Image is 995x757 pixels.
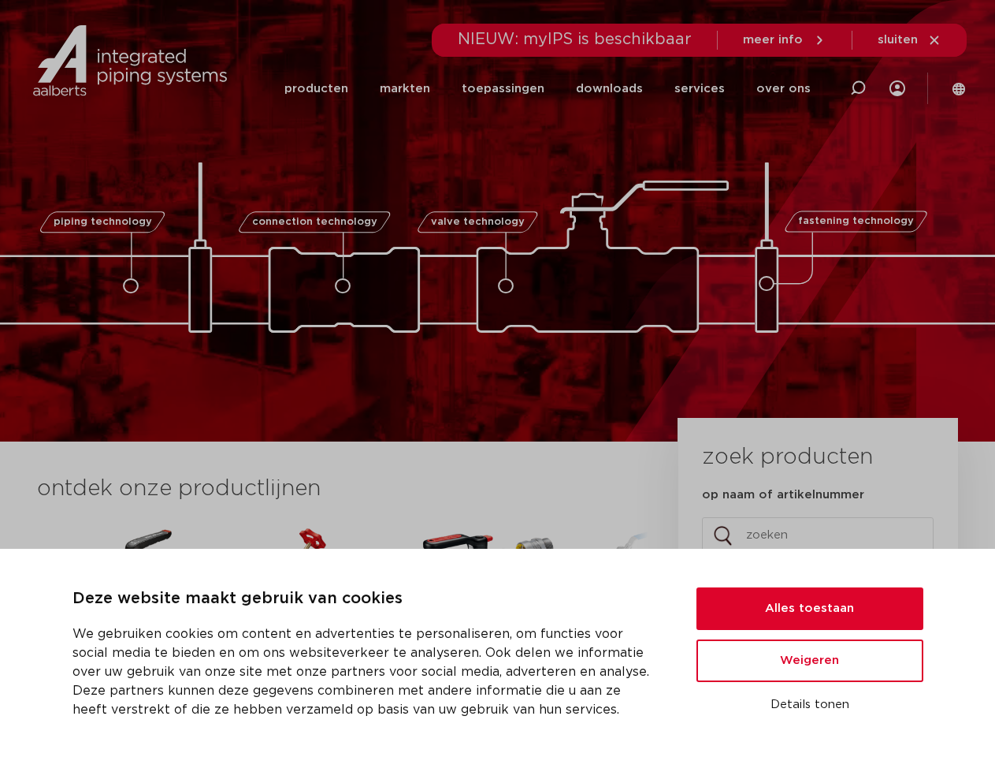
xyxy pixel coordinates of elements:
[743,33,826,47] a: meer info
[37,473,625,505] h3: ontdek onze productlijnen
[284,58,348,119] a: producten
[72,625,659,719] p: We gebruiken cookies om content en advertenties te personaliseren, om functies voor social media ...
[674,58,725,119] a: services
[696,640,923,682] button: Weigeren
[878,33,941,47] a: sluiten
[696,692,923,718] button: Details tonen
[431,217,525,227] span: valve technology
[696,587,923,630] button: Alles toestaan
[576,58,643,119] a: downloads
[54,217,152,227] span: piping technology
[702,487,864,503] label: op naam of artikelnummer
[743,34,803,46] span: meer info
[756,58,811,119] a: over ons
[702,517,934,554] input: zoeken
[462,58,544,119] a: toepassingen
[284,58,811,119] nav: Menu
[72,587,659,612] p: Deze website maakt gebruik van cookies
[380,58,430,119] a: markten
[702,442,873,473] h3: zoek producten
[798,217,914,227] span: fastening technology
[251,217,377,227] span: connection technology
[878,34,918,46] span: sluiten
[458,32,692,47] span: NIEUW: myIPS is beschikbaar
